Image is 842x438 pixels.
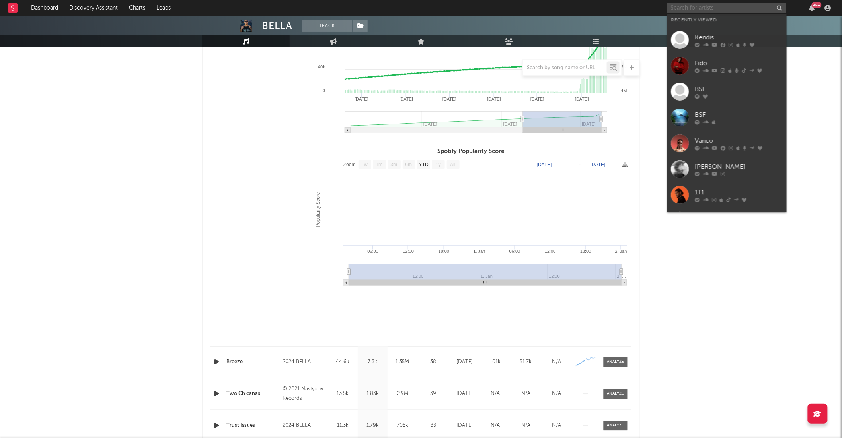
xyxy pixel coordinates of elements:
[419,422,447,430] div: 33
[362,162,368,168] text: 1w
[355,97,368,101] text: [DATE]
[400,97,413,101] text: [DATE]
[226,390,279,398] a: Two Chicanas
[543,359,570,366] div: N/A
[419,162,429,168] text: YTD
[482,390,509,398] div: N/A
[482,359,509,366] div: 101k
[403,249,414,254] text: 12:00
[487,97,501,101] text: [DATE]
[545,249,556,254] text: 12:00
[302,20,352,32] button: Track
[671,16,783,25] div: Recently Viewed
[330,390,356,398] div: 13.5k
[436,162,441,168] text: 1y
[360,422,386,430] div: 1.79k
[577,162,582,167] text: →
[343,162,356,168] text: Zoom
[439,249,450,254] text: 18:00
[315,192,321,227] text: Popularity Score
[695,188,783,197] div: 1T1
[667,130,787,156] a: Vanco
[390,390,415,398] div: 2.9M
[591,162,606,167] text: [DATE]
[695,136,783,145] div: Vanco
[621,88,627,93] text: 4M
[667,156,787,182] a: [PERSON_NAME]
[695,162,783,171] div: [PERSON_NAME]
[451,422,478,430] div: [DATE]
[330,359,356,366] div: 44.6k
[615,249,627,254] text: 2. Jan
[391,162,398,168] text: 3m
[509,249,520,254] text: 06:00
[451,359,478,366] div: [DATE]
[226,422,279,430] a: Trust Issues
[450,162,455,168] text: All
[537,162,552,167] text: [DATE]
[283,421,326,431] div: 2024 BELLA
[451,390,478,398] div: [DATE]
[523,65,607,71] input: Search by song name or URL
[442,97,456,101] text: [DATE]
[530,97,544,101] text: [DATE]
[360,390,386,398] div: 1.83k
[667,182,787,208] a: 1T1
[513,359,539,366] div: 51.7k
[482,422,509,430] div: N/A
[513,390,539,398] div: N/A
[360,359,386,366] div: 7.3k
[812,2,822,8] div: 99 +
[405,162,412,168] text: 6m
[474,249,485,254] text: 1. Jan
[695,58,783,68] div: Fido
[376,162,383,168] text: 1m
[667,3,786,13] input: Search for artists
[543,422,570,430] div: N/A
[283,358,326,367] div: 2024 BELLA
[513,422,539,430] div: N/A
[667,208,787,234] a: [PERSON_NAME]
[667,27,787,53] a: Kendis
[695,84,783,94] div: BSF
[368,249,379,254] text: 06:00
[323,88,325,93] text: 0
[667,105,787,130] a: BSF
[390,422,415,430] div: 705k
[617,274,626,279] text: 2. …
[226,359,279,366] a: Breeze
[262,20,292,32] div: BELLA
[283,385,326,404] div: © 2021 Nastyboy Records
[580,249,591,254] text: 18:00
[543,390,570,398] div: N/A
[310,147,631,156] h3: Spotify Popularity Score
[695,110,783,120] div: BSF
[667,79,787,105] a: BSF
[419,390,447,398] div: 39
[695,33,783,42] div: Kendis
[667,53,787,79] a: Fido
[419,359,447,366] div: 38
[330,422,356,430] div: 11.3k
[809,5,815,11] button: 99+
[390,359,415,366] div: 1.35M
[575,97,589,101] text: [DATE]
